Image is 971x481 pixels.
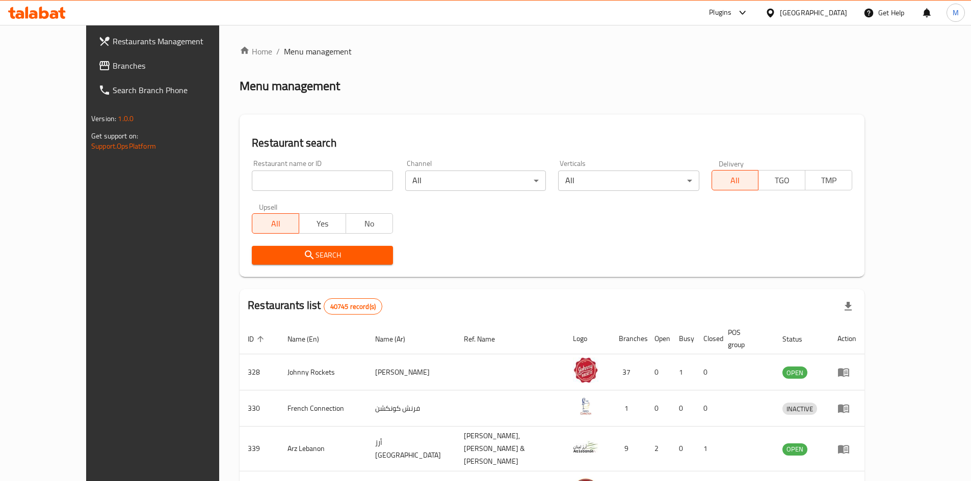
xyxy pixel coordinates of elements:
td: Arz Lebanon [279,427,367,471]
td: 37 [611,354,646,390]
td: 0 [671,427,695,471]
span: INACTIVE [782,403,817,415]
td: 328 [240,354,279,390]
span: Name (En) [287,333,332,345]
td: 9 [611,427,646,471]
span: Name (Ar) [375,333,418,345]
button: All [712,170,759,190]
span: Get support on: [91,129,138,143]
img: French Connection [573,393,598,419]
th: Open [646,323,671,354]
li: / [276,45,280,58]
div: Menu [837,402,856,414]
button: No [346,213,393,234]
td: 0 [646,354,671,390]
td: 1 [671,354,695,390]
span: All [256,216,295,231]
img: Arz Lebanon [573,434,598,460]
div: [GEOGRAPHIC_DATA] [780,7,847,18]
h2: Restaurants list [248,298,382,315]
div: Plugins [709,7,731,19]
span: M [953,7,959,18]
div: Total records count [324,298,382,315]
a: Restaurants Management [90,29,248,53]
span: No [350,216,389,231]
input: Search for restaurant name or ID.. [252,171,392,191]
td: Johnny Rockets [279,354,367,390]
h2: Restaurant search [252,135,852,151]
td: 1 [611,390,646,427]
div: Menu [837,366,856,378]
th: Logo [565,323,611,354]
img: Johnny Rockets [573,357,598,383]
td: 0 [695,354,720,390]
button: TGO [758,170,805,190]
h2: Menu management [240,78,340,94]
button: Yes [299,213,346,234]
span: All [716,173,755,188]
a: Home [240,45,272,58]
span: 1.0.0 [118,112,134,125]
td: [PERSON_NAME],[PERSON_NAME] & [PERSON_NAME] [456,427,565,471]
td: 1 [695,427,720,471]
span: Restaurants Management [113,35,240,47]
span: OPEN [782,443,807,455]
span: Search Branch Phone [113,84,240,96]
div: Menu [837,443,856,455]
div: Export file [836,294,860,319]
span: Branches [113,60,240,72]
span: Menu management [284,45,352,58]
button: TMP [805,170,852,190]
td: 2 [646,427,671,471]
span: OPEN [782,367,807,379]
td: 0 [671,390,695,427]
th: Action [829,323,864,354]
th: Branches [611,323,646,354]
td: 0 [695,390,720,427]
a: Search Branch Phone [90,78,248,102]
span: Search [260,249,384,262]
a: Support.OpsPlatform [91,139,156,153]
div: All [558,171,699,191]
button: All [252,213,299,234]
td: 0 [646,390,671,427]
span: POS group [728,326,762,351]
td: [PERSON_NAME] [367,354,456,390]
span: TMP [809,173,848,188]
nav: breadcrumb [240,45,864,58]
span: ID [248,333,267,345]
td: أرز [GEOGRAPHIC_DATA] [367,427,456,471]
span: Yes [303,216,342,231]
th: Closed [695,323,720,354]
div: OPEN [782,443,807,456]
button: Search [252,246,392,265]
span: Status [782,333,816,345]
div: All [405,171,546,191]
span: TGO [763,173,801,188]
a: Branches [90,53,248,78]
label: Upsell [259,203,278,210]
td: 330 [240,390,279,427]
td: French Connection [279,390,367,427]
td: 339 [240,427,279,471]
th: Busy [671,323,695,354]
span: 40745 record(s) [324,302,382,312]
label: Delivery [719,160,744,167]
span: Version: [91,112,116,125]
td: فرنش كونكشن [367,390,456,427]
span: Ref. Name [464,333,508,345]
